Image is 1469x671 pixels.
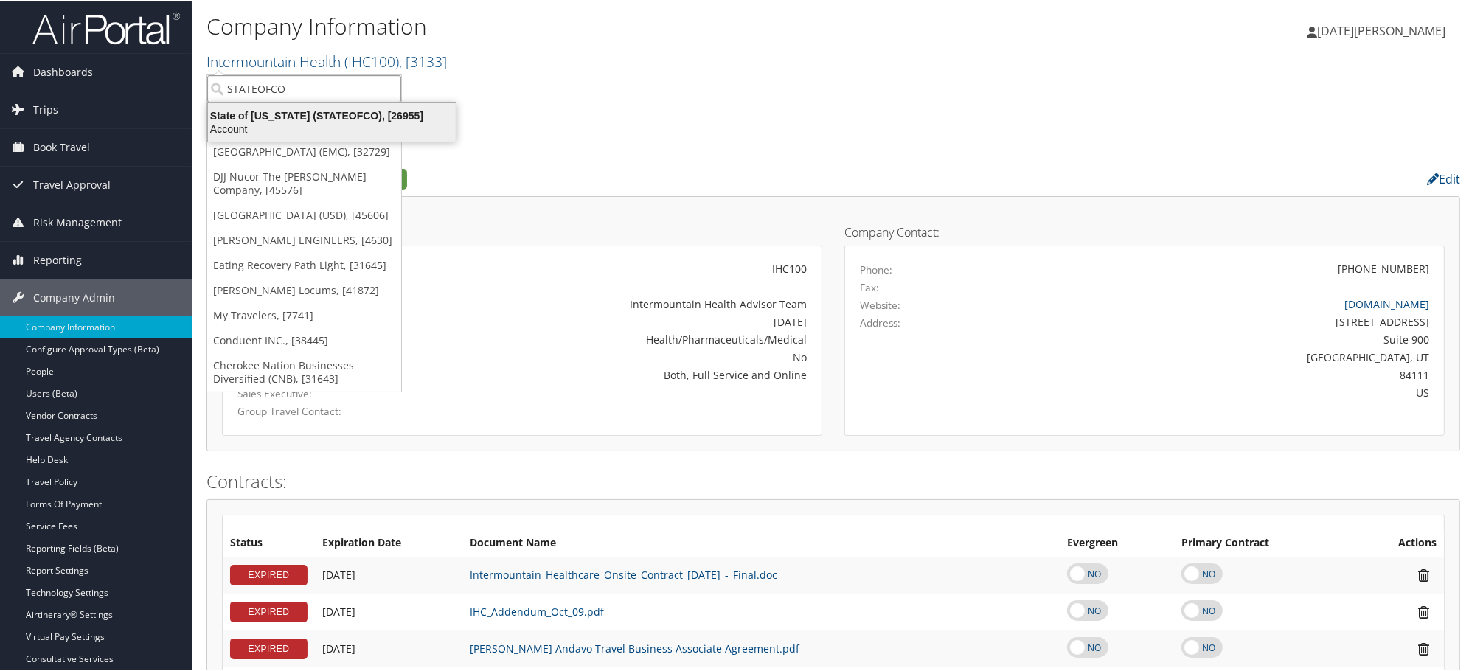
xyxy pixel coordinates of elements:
[322,603,355,617] span: [DATE]
[207,226,401,251] a: [PERSON_NAME] ENGINEERS, [4630]
[207,201,401,226] a: [GEOGRAPHIC_DATA] (USD), [45606]
[1411,640,1437,656] i: Remove Contract
[434,330,807,346] div: Health/Pharmaceuticals/Medical
[434,348,807,364] div: No
[207,327,401,352] a: Conduent INC., [38445]
[462,529,1060,555] th: Document Name
[322,567,455,580] div: Add/Edit Date
[207,74,401,101] input: Search Accounts
[33,52,93,89] span: Dashboards
[344,50,399,70] span: ( IHC100 )
[230,600,308,621] div: EXPIRED
[33,90,58,127] span: Trips
[1307,7,1460,52] a: [DATE][PERSON_NAME]
[844,225,1445,237] h4: Company Contact:
[237,385,412,400] label: Sales Executive:
[230,637,308,658] div: EXPIRED
[1427,170,1460,186] a: Edit
[222,225,822,237] h4: Account Details:
[1008,330,1430,346] div: Suite 900
[1174,529,1352,555] th: Primary Contract
[470,640,799,654] a: [PERSON_NAME] Andavo Travel Business Associate Agreement.pdf
[1352,529,1444,555] th: Actions
[206,10,1042,41] h1: Company Information
[470,566,777,580] a: Intermountain_Healthcare_Onsite_Contract_[DATE]_-_Final.doc
[207,251,401,277] a: Eating Recovery Path Light, [31645]
[860,261,892,276] label: Phone:
[315,529,462,555] th: Expiration Date
[1008,348,1430,364] div: [GEOGRAPHIC_DATA], UT
[1338,260,1429,275] div: [PHONE_NUMBER]
[207,302,401,327] a: My Travelers, [7741]
[207,138,401,163] a: [GEOGRAPHIC_DATA] (EMC), [32729]
[33,278,115,315] span: Company Admin
[860,296,900,311] label: Website:
[434,313,807,328] div: [DATE]
[1411,566,1437,582] i: Remove Contract
[322,640,355,654] span: [DATE]
[322,641,455,654] div: Add/Edit Date
[1008,383,1430,399] div: US
[33,165,111,202] span: Travel Approval
[223,529,315,555] th: Status
[1008,366,1430,381] div: 84111
[33,128,90,164] span: Book Travel
[860,279,879,293] label: Fax:
[860,314,900,329] label: Address:
[434,295,807,310] div: Intermountain Health Advisor Team
[207,163,401,201] a: DJJ Nucor The [PERSON_NAME] Company, [45576]
[1317,21,1445,38] span: [DATE][PERSON_NAME]
[230,563,308,584] div: EXPIRED
[206,467,1460,493] h2: Contracts:
[207,277,401,302] a: [PERSON_NAME] Locums, [41872]
[322,604,455,617] div: Add/Edit Date
[1008,313,1430,328] div: [STREET_ADDRESS]
[206,50,447,70] a: Intermountain Health
[33,240,82,277] span: Reporting
[470,603,604,617] a: IHC_Addendum_Oct_09.pdf
[199,121,465,134] div: Account
[207,352,401,390] a: Cherokee Nation Businesses Diversified (CNB), [31643]
[32,10,180,44] img: airportal-logo.png
[1411,603,1437,619] i: Remove Contract
[399,50,447,70] span: , [ 3133 ]
[434,260,807,275] div: IHC100
[206,164,1035,190] h2: Company Profile:
[1060,529,1173,555] th: Evergreen
[434,366,807,381] div: Both, Full Service and Online
[322,566,355,580] span: [DATE]
[199,108,465,121] div: State of [US_STATE] (STATEOFCO), [26955]
[33,203,122,240] span: Risk Management
[237,403,412,417] label: Group Travel Contact:
[1344,296,1429,310] a: [DOMAIN_NAME]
